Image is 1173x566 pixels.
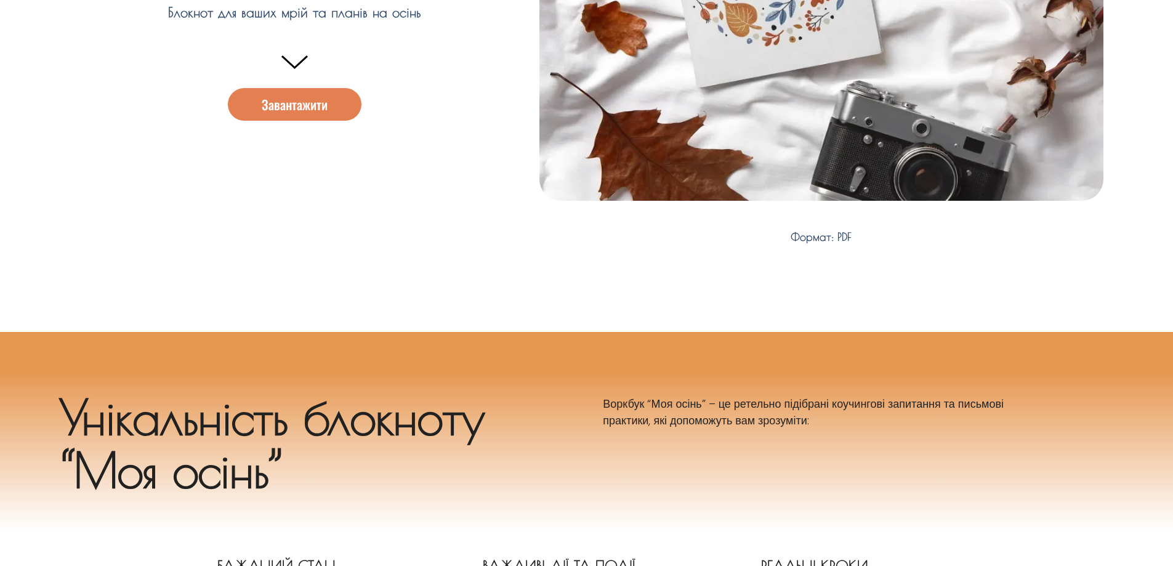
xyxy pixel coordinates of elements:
[603,395,1021,429] p: Воркбук “Моя осінь” – це ретельно підібрані коучингові запитання та письмові практики, які допомо...
[624,228,1019,245] p: Формат: PDF
[228,88,361,121] a: Завантажити
[262,98,328,111] span: Завантажити
[136,2,453,23] p: Блокнот для ваших мрій та планів на осінь
[58,390,534,496] h2: Унікальність блокноту “Моя осінь”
